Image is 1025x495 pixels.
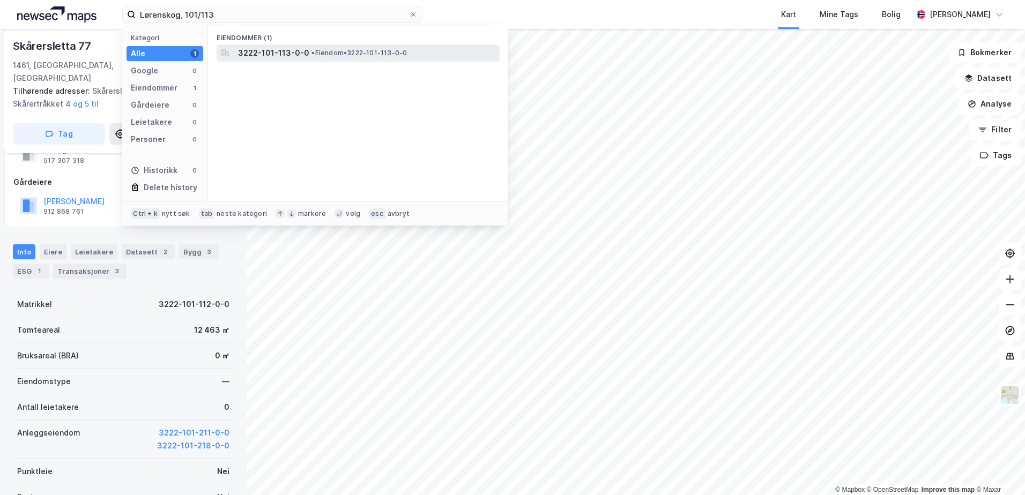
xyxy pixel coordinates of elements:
[867,486,919,493] a: OpenStreetMap
[971,444,1025,495] iframe: Chat Widget
[948,42,1021,63] button: Bokmerker
[159,298,229,311] div: 3222-101-112-0-0
[71,244,117,259] div: Leietakere
[224,401,229,414] div: 0
[17,426,80,439] div: Anleggseiendom
[930,8,991,21] div: [PERSON_NAME]
[144,181,197,194] div: Delete history
[13,123,105,145] button: Tag
[194,324,229,336] div: 12 463 ㎡
[157,439,229,452] button: 3222-101-218-0-0
[217,209,267,218] div: neste kategori
[835,486,865,493] a: Mapbox
[43,156,84,165] div: 917 307 318
[217,465,229,478] div: Nei
[17,6,96,22] img: logo.a4113a55bc3d86da70a041830d287a7e.svg
[13,176,233,189] div: Gårdeiere
[190,118,199,126] div: 0
[190,84,199,92] div: 1
[190,66,199,75] div: 0
[131,47,145,60] div: Alle
[160,246,170,257] div: 2
[17,298,52,311] div: Matrikkel
[882,8,901,21] div: Bolig
[136,6,409,22] input: Søk på adresse, matrikkel, gårdeiere, leietakere eller personer
[131,133,166,146] div: Personer
[959,93,1021,115] button: Analyse
[179,244,219,259] div: Bygg
[204,246,214,257] div: 3
[922,486,975,493] a: Improve this map
[311,49,315,57] span: •
[13,85,225,110] div: Skårersletta 65, Skårertråkket 2, Skårertråkket 4
[208,25,508,44] div: Eiendommer (1)
[190,49,199,58] div: 1
[215,349,229,362] div: 0 ㎡
[131,99,169,111] div: Gårdeiere
[369,208,385,219] div: esc
[955,67,1021,89] button: Datasett
[298,209,326,218] div: markere
[131,208,160,219] div: Ctrl + k
[17,401,79,414] div: Antall leietakere
[13,37,93,55] div: Skårersletta 77
[969,119,1021,140] button: Filter
[131,64,158,77] div: Google
[190,166,199,175] div: 0
[238,47,309,59] span: 3222-101-113-0-0
[820,8,858,21] div: Mine Tags
[190,101,199,109] div: 0
[17,324,60,336] div: Tomteareal
[40,244,66,259] div: Eiere
[971,444,1025,495] div: Kontrollprogram for chat
[131,164,177,177] div: Historikk
[131,81,177,94] div: Eiendommer
[13,59,171,85] div: 1461, [GEOGRAPHIC_DATA], [GEOGRAPHIC_DATA]
[346,209,360,218] div: velg
[781,8,796,21] div: Kart
[13,264,49,279] div: ESG
[388,209,410,218] div: avbryt
[17,375,71,388] div: Eiendomstype
[53,264,127,279] div: Transaksjoner
[43,207,84,216] div: 912 868 761
[17,465,53,478] div: Punktleie
[190,135,199,144] div: 0
[131,116,172,129] div: Leietakere
[34,266,44,276] div: 1
[311,49,407,57] span: Eiendom • 3222-101-113-0-0
[17,349,79,362] div: Bruksareal (BRA)
[162,209,190,218] div: nytt søk
[159,426,229,439] button: 3222-101-211-0-0
[122,244,175,259] div: Datasett
[13,86,92,95] span: Tilhørende adresser:
[13,244,35,259] div: Info
[1000,385,1020,405] img: Z
[971,145,1021,166] button: Tags
[199,208,215,219] div: tab
[222,375,229,388] div: —
[131,34,203,42] div: Kategori
[112,266,122,276] div: 3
